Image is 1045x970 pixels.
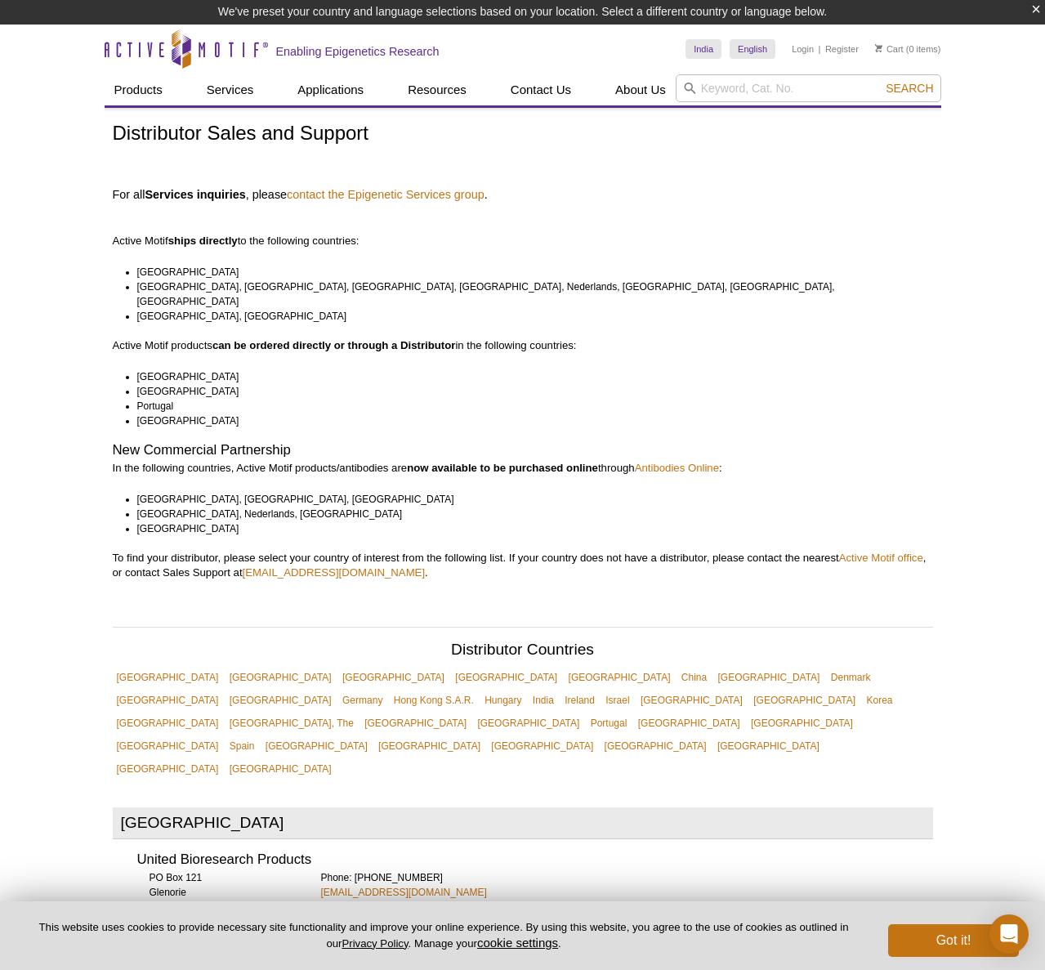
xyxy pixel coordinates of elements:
[113,443,933,458] h2: New Commercial Partnership
[827,666,875,689] a: Denmark
[825,43,859,55] a: Register
[747,712,857,735] a: [GEOGRAPHIC_DATA]
[676,74,941,102] input: Keyword, Cat. No.
[113,204,933,248] p: Active Motif to the following countries:
[875,44,882,52] img: Your Cart
[634,712,744,735] a: [GEOGRAPHIC_DATA]
[342,937,408,950] a: Privacy Policy
[226,666,336,689] a: [GEOGRAPHIC_DATA]
[113,735,223,758] a: [GEOGRAPHIC_DATA]
[636,689,747,712] a: [GEOGRAPHIC_DATA]
[560,689,599,712] a: Ireland
[862,689,896,712] a: Korea
[197,74,264,105] a: Services
[321,885,487,900] a: [EMAIL_ADDRESS][DOMAIN_NAME]
[601,735,711,758] a: [GEOGRAPHIC_DATA]
[398,74,476,105] a: Resources
[360,712,471,735] a: [GEOGRAPHIC_DATA]
[226,758,336,780] a: [GEOGRAPHIC_DATA]
[226,689,336,712] a: [GEOGRAPHIC_DATA]
[374,735,485,758] a: [GEOGRAPHIC_DATA]
[390,689,478,712] a: Hong Kong S.A.R.
[137,369,918,384] li: [GEOGRAPHIC_DATA]
[226,735,259,758] a: Spain
[113,758,223,780] a: [GEOGRAPHIC_DATA]
[338,689,386,712] a: Germany
[875,39,941,59] li: (0 items)
[113,689,223,712] a: [GEOGRAPHIC_DATA]
[635,462,719,474] a: Antibodies Online
[321,900,425,914] a: [URL][DOMAIN_NAME]
[137,853,933,867] h3: United Bioresearch Products
[501,74,581,105] a: Contact Us
[605,74,676,105] a: About Us
[137,507,918,521] li: [GEOGRAPHIC_DATA], Nederlands, [GEOGRAPHIC_DATA]
[137,265,918,279] li: [GEOGRAPHIC_DATA]
[730,39,775,59] a: English
[113,712,223,735] a: [GEOGRAPHIC_DATA]
[886,82,933,95] span: Search
[113,642,933,662] h2: Distributor Countries
[480,689,525,712] a: Hungary
[714,666,824,689] a: [GEOGRAPHIC_DATA]
[888,924,1019,957] button: Got it!
[137,492,918,507] li: [GEOGRAPHIC_DATA], [GEOGRAPHIC_DATA], [GEOGRAPHIC_DATA]
[407,462,598,474] strong: now available to be purchased online
[989,914,1029,954] div: Open Intercom Messenger
[137,399,918,413] li: Portugal
[26,920,861,951] p: This website uses cookies to provide necessary site functionality and improve your online experie...
[338,666,449,689] a: [GEOGRAPHIC_DATA]
[473,712,583,735] a: [GEOGRAPHIC_DATA]
[168,235,238,247] strong: ships directly
[839,552,923,564] a: Active Motif office
[686,39,721,59] a: India
[212,339,456,351] strong: can be ordered directly or through a Distributor
[749,689,860,712] a: [GEOGRAPHIC_DATA]
[713,735,824,758] a: [GEOGRAPHIC_DATA]
[875,43,904,55] a: Cart
[113,338,933,353] p: Active Motif products in the following countries:
[321,870,933,914] div: Phone: [PHONE_NUMBER]
[137,309,918,324] li: [GEOGRAPHIC_DATA], [GEOGRAPHIC_DATA]
[477,936,558,950] button: cookie settings
[137,521,918,536] li: [GEOGRAPHIC_DATA]
[145,188,245,201] strong: Services inquiries
[226,712,358,735] a: [GEOGRAPHIC_DATA], The
[113,123,933,146] h1: Distributor Sales and Support
[243,566,426,579] a: [EMAIL_ADDRESS][DOMAIN_NAME]
[113,807,933,839] h2: [GEOGRAPHIC_DATA]
[287,187,485,202] a: contact the Epigenetic Services group
[565,666,675,689] a: [GEOGRAPHIC_DATA]
[276,44,440,59] h2: Enabling Epigenetics Research
[601,689,633,712] a: Israel
[105,74,172,105] a: Products
[261,735,372,758] a: [GEOGRAPHIC_DATA]
[113,187,933,202] h4: For all , please .
[137,413,918,428] li: [GEOGRAPHIC_DATA]
[137,384,918,399] li: [GEOGRAPHIC_DATA]
[792,43,814,55] a: Login
[587,712,632,735] a: Portugal
[529,689,558,712] a: India
[881,81,938,96] button: Search
[288,74,373,105] a: Applications
[137,870,301,914] div: PO Box 121 Glenorie [GEOGRAPHIC_DATA], 2157
[113,551,933,580] p: To find your distributor, please select your country of interest from the following list. If your...
[113,666,223,689] a: [GEOGRAPHIC_DATA]
[113,461,933,476] p: In the following countries, Active Motif products/antibodies are through :
[819,39,821,59] li: |
[677,666,711,689] a: China
[451,666,561,689] a: [GEOGRAPHIC_DATA]
[137,279,918,309] li: [GEOGRAPHIC_DATA], [GEOGRAPHIC_DATA], [GEOGRAPHIC_DATA], [GEOGRAPHIC_DATA], Nederlands, [GEOGRAPH...
[487,735,597,758] a: [GEOGRAPHIC_DATA]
